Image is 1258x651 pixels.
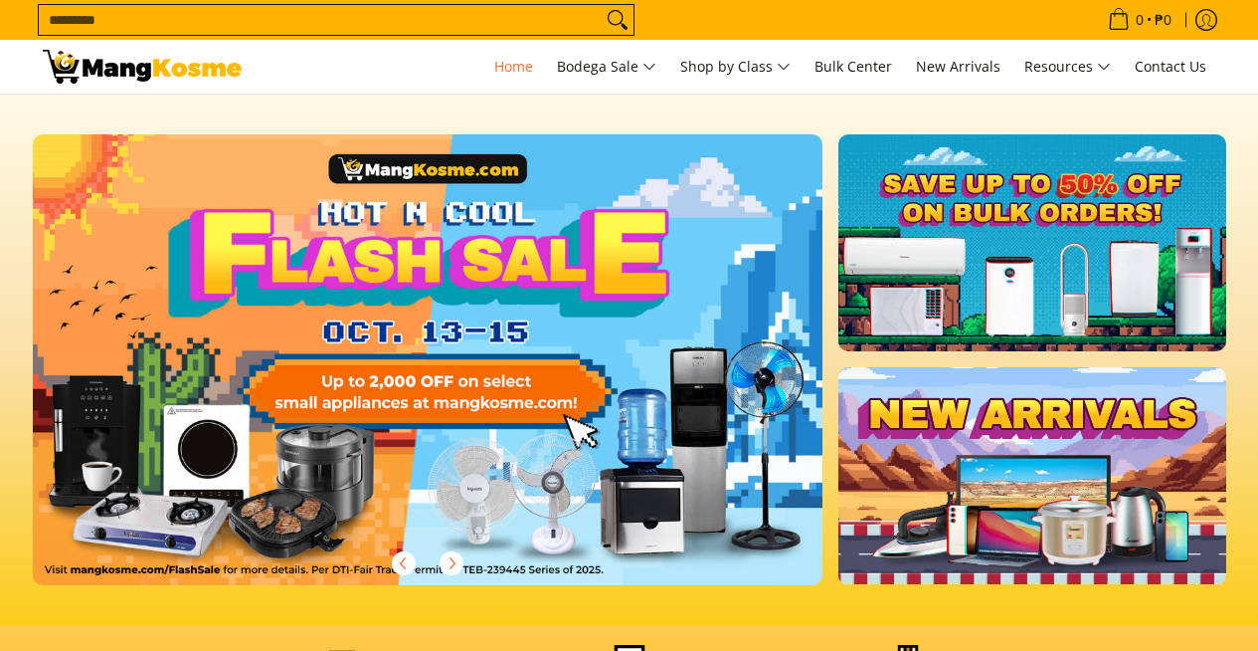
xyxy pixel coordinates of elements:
[484,40,543,94] a: Home
[1133,13,1147,27] span: 0
[262,40,1216,94] nav: Main Menu
[43,50,242,84] img: Mang Kosme: Your Home Appliances Warehouse Sale Partner!
[814,57,892,76] span: Bulk Center
[547,40,666,94] a: Bodega Sale
[906,40,1010,94] a: New Arrivals
[670,40,801,94] a: Shop by Class
[805,40,902,94] a: Bulk Center
[1102,9,1177,31] span: •
[33,134,887,617] a: More
[557,55,656,80] span: Bodega Sale
[1152,13,1174,27] span: ₱0
[602,5,633,35] button: Search
[430,542,473,585] button: Next
[916,57,1000,76] span: New Arrivals
[494,57,533,76] span: Home
[1024,55,1111,80] span: Resources
[1135,57,1206,76] span: Contact Us
[1014,40,1121,94] a: Resources
[382,542,426,585] button: Previous
[680,55,791,80] span: Shop by Class
[1125,40,1216,94] a: Contact Us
